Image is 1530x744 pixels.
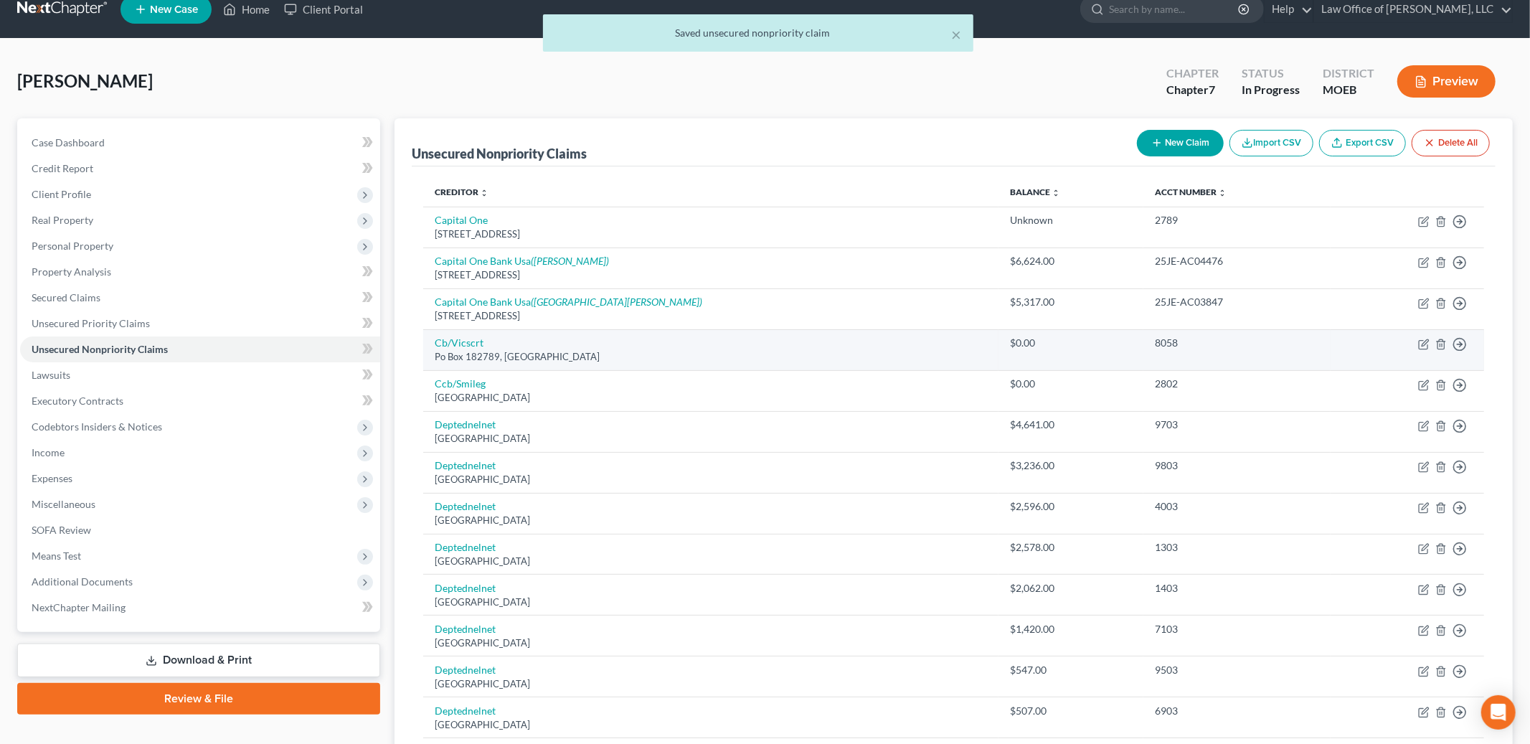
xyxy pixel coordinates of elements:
div: In Progress [1242,82,1300,98]
div: [STREET_ADDRESS] [435,268,987,282]
div: Saved unsecured nonpriority claim [554,26,962,40]
i: ([PERSON_NAME]) [531,255,609,267]
span: Real Property [32,214,93,226]
a: Executory Contracts [20,388,380,414]
div: $507.00 [1010,704,1132,718]
a: Unsecured Nonpriority Claims [20,336,380,362]
a: Capital One Bank Usa([GEOGRAPHIC_DATA][PERSON_NAME]) [435,296,702,308]
div: [GEOGRAPHIC_DATA] [435,473,987,486]
div: 9503 [1155,663,1319,677]
a: Deptednelnet [435,623,496,635]
a: Ccb/Smileg [435,377,486,390]
div: $3,236.00 [1010,458,1132,473]
span: SOFA Review [32,524,91,536]
div: 9803 [1155,458,1319,473]
div: [GEOGRAPHIC_DATA] [435,718,987,732]
div: 2789 [1155,213,1319,227]
a: Capital One Bank Usa([PERSON_NAME]) [435,255,609,267]
div: Open Intercom Messenger [1481,695,1516,730]
div: Chapter [1166,65,1219,82]
div: 2802 [1155,377,1319,391]
div: [STREET_ADDRESS] [435,309,987,323]
a: Export CSV [1319,130,1406,156]
a: Cb/Vicscrt [435,336,483,349]
span: Unsecured Nonpriority Claims [32,343,168,355]
div: 8058 [1155,336,1319,350]
div: $0.00 [1010,336,1132,350]
div: Status [1242,65,1300,82]
div: [GEOGRAPHIC_DATA] [435,514,987,527]
div: [GEOGRAPHIC_DATA] [435,555,987,568]
span: Client Profile [32,188,91,200]
a: Balance unfold_more [1010,187,1060,197]
div: Unsecured Nonpriority Claims [412,145,587,162]
div: $2,596.00 [1010,499,1132,514]
a: Lawsuits [20,362,380,388]
div: 1303 [1155,540,1319,555]
div: Unknown [1010,213,1132,227]
div: $2,578.00 [1010,540,1132,555]
span: Property Analysis [32,265,111,278]
div: 9703 [1155,418,1319,432]
button: New Claim [1137,130,1224,156]
a: Acct Number unfold_more [1155,187,1227,197]
span: Personal Property [32,240,113,252]
div: [GEOGRAPHIC_DATA] [435,636,987,650]
button: Preview [1397,65,1496,98]
a: Secured Claims [20,285,380,311]
div: MOEB [1323,82,1374,98]
div: $0.00 [1010,377,1132,391]
a: Capital One [435,214,488,226]
span: Lawsuits [32,369,70,381]
a: Review & File [17,683,380,715]
a: Deptednelnet [435,582,496,594]
a: SOFA Review [20,517,380,543]
i: ([GEOGRAPHIC_DATA][PERSON_NAME]) [531,296,702,308]
span: New Case [150,4,198,15]
a: Credit Report [20,156,380,182]
span: Miscellaneous [32,498,95,510]
div: [STREET_ADDRESS] [435,227,987,241]
a: Deptednelnet [435,418,496,430]
button: × [952,26,962,43]
div: $547.00 [1010,663,1132,677]
i: unfold_more [1218,189,1227,197]
span: Unsecured Priority Claims [32,317,150,329]
a: Property Analysis [20,259,380,285]
span: Secured Claims [32,291,100,303]
span: NextChapter Mailing [32,601,126,613]
div: 7103 [1155,622,1319,636]
div: $5,317.00 [1010,295,1132,309]
span: Income [32,446,65,458]
button: Import CSV [1229,130,1313,156]
div: $6,624.00 [1010,254,1132,268]
a: Deptednelnet [435,459,496,471]
div: 4003 [1155,499,1319,514]
a: Unsecured Priority Claims [20,311,380,336]
div: [GEOGRAPHIC_DATA] [435,432,987,446]
div: [GEOGRAPHIC_DATA] [435,391,987,405]
div: 25JE-AC04476 [1155,254,1319,268]
a: Deptednelnet [435,664,496,676]
span: Case Dashboard [32,136,105,149]
div: 1403 [1155,581,1319,595]
a: Creditor unfold_more [435,187,488,197]
div: 6903 [1155,704,1319,718]
div: $4,641.00 [1010,418,1132,432]
div: [GEOGRAPHIC_DATA] [435,595,987,609]
div: [GEOGRAPHIC_DATA] [435,677,987,691]
div: District [1323,65,1374,82]
span: Additional Documents [32,575,133,588]
span: Codebtors Insiders & Notices [32,420,162,433]
span: Expenses [32,472,72,484]
a: Deptednelnet [435,705,496,717]
a: Deptednelnet [435,500,496,512]
span: Credit Report [32,162,93,174]
a: Case Dashboard [20,130,380,156]
i: unfold_more [1052,189,1060,197]
div: $1,420.00 [1010,622,1132,636]
span: Executory Contracts [32,395,123,407]
span: 7 [1209,83,1215,96]
div: Chapter [1166,82,1219,98]
a: Deptednelnet [435,541,496,553]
